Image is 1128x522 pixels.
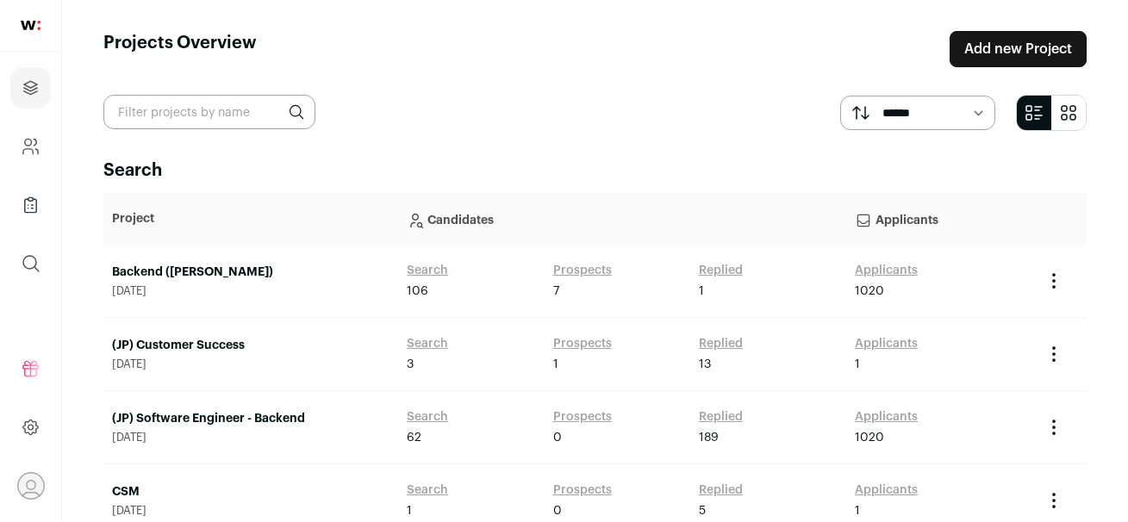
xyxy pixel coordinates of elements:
[17,472,45,500] button: Open dropdown
[699,482,743,499] a: Replied
[1044,270,1064,291] button: Project Actions
[855,202,1026,236] p: Applicants
[112,431,390,444] span: [DATE]
[855,408,918,426] a: Applicants
[103,31,257,67] h1: Projects Overview
[699,335,743,352] a: Replied
[407,262,448,279] a: Search
[112,483,390,500] a: CSM
[1044,344,1064,364] button: Project Actions
[950,31,1087,67] a: Add new Project
[855,356,860,373] span: 1
[553,335,612,352] a: Prospects
[112,504,390,518] span: [DATE]
[699,502,706,519] span: 5
[699,429,719,446] span: 189
[699,262,743,279] a: Replied
[553,429,562,446] span: 0
[699,283,704,300] span: 1
[103,95,315,129] input: Filter projects by name
[553,502,562,519] span: 0
[855,335,918,352] a: Applicants
[855,429,884,446] span: 1020
[553,408,612,426] a: Prospects
[855,262,918,279] a: Applicants
[112,357,390,371] span: [DATE]
[112,410,390,427] a: (JP) Software Engineer - Backend
[10,184,51,226] a: Company Lists
[699,408,743,426] a: Replied
[407,482,448,499] a: Search
[21,21,41,30] img: wellfound-shorthand-0d5821cbd27db2630d0214b213865d53afaa358527fdda9d0ea32b1df1b89c2c.svg
[103,158,1087,183] h2: Search
[1044,417,1064,438] button: Project Actions
[407,429,421,446] span: 62
[112,284,390,298] span: [DATE]
[553,262,612,279] a: Prospects
[10,67,51,109] a: Projects
[407,202,838,236] p: Candidates
[112,264,390,281] a: Backend ([PERSON_NAME])
[407,502,412,519] span: 1
[855,502,860,519] span: 1
[112,210,390,227] p: Project
[407,335,448,352] a: Search
[407,408,448,426] a: Search
[407,283,428,300] span: 106
[10,126,51,167] a: Company and ATS Settings
[855,482,918,499] a: Applicants
[1044,490,1064,511] button: Project Actions
[553,356,558,373] span: 1
[553,482,612,499] a: Prospects
[855,283,884,300] span: 1020
[553,283,559,300] span: 7
[699,356,711,373] span: 13
[112,337,390,354] a: (JP) Customer Success
[407,356,414,373] span: 3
